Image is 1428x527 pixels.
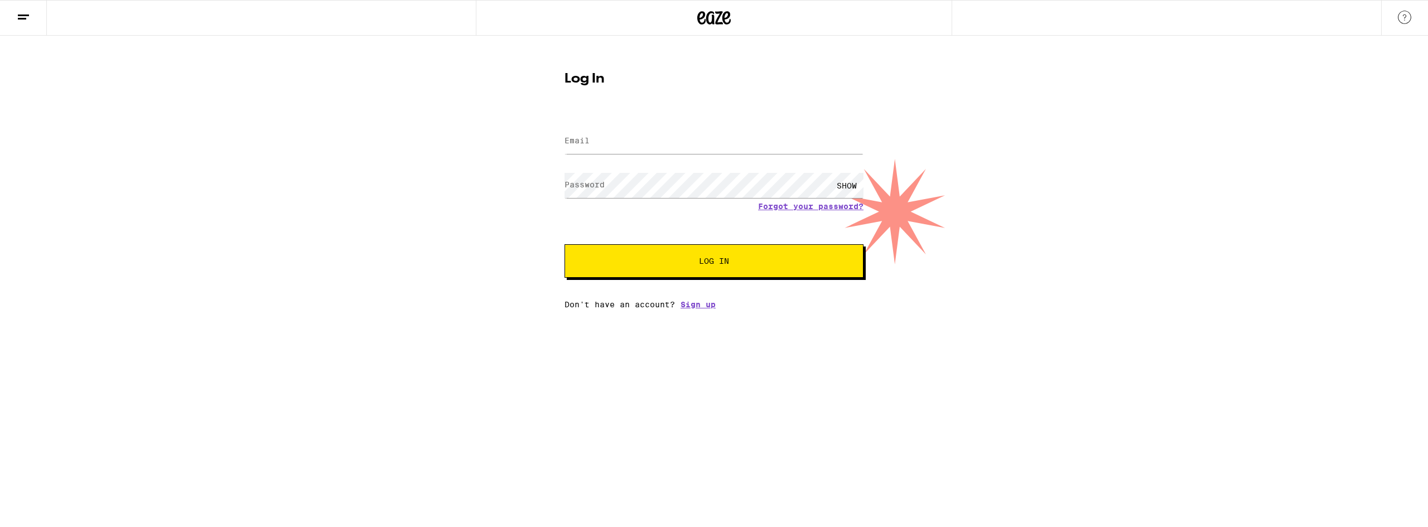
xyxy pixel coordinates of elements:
[758,202,863,211] a: Forgot your password?
[565,72,863,86] h1: Log In
[565,129,863,154] input: Email
[565,244,863,278] button: Log In
[681,300,716,309] a: Sign up
[699,257,729,265] span: Log In
[565,136,590,145] label: Email
[830,173,863,198] div: SHOW
[565,180,605,189] label: Password
[565,300,863,309] div: Don't have an account?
